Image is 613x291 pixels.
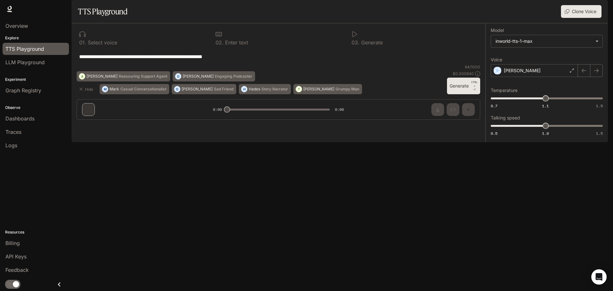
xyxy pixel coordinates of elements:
div: inworld-tts-1-max [496,38,592,44]
p: 0 2 . [216,40,223,45]
button: A[PERSON_NAME]Reassuring Support Agent [77,71,170,81]
div: H [241,84,247,94]
p: [PERSON_NAME] [182,87,213,91]
p: Grumpy Man [336,87,359,91]
p: Sad Friend [214,87,233,91]
div: Open Intercom Messenger [591,269,607,285]
button: Clone Voice [561,5,602,18]
div: inworld-tts-1-max [491,35,602,47]
span: 1.5 [596,103,603,109]
p: Mark [110,87,119,91]
p: Casual Conversationalist [120,87,166,91]
p: Voice [491,57,502,62]
p: 0 3 . [352,40,359,45]
p: Engaging Podcaster [215,74,252,78]
div: T [296,84,302,94]
p: [PERSON_NAME] [87,74,117,78]
p: Model [491,28,504,33]
p: Temperature [491,88,518,93]
button: T[PERSON_NAME]Grumpy Man [293,84,362,94]
span: 1.0 [542,131,549,136]
p: 0 1 . [79,40,86,45]
div: O [174,84,180,94]
p: Generate [359,40,383,45]
p: CTRL + [471,80,478,88]
button: Hide [77,84,97,94]
span: 0.5 [491,131,497,136]
button: O[PERSON_NAME]Sad Friend [172,84,236,94]
button: D[PERSON_NAME]Engaging Podcaster [173,71,255,81]
span: 1.1 [542,103,549,109]
p: [PERSON_NAME] [504,67,541,74]
p: Hades [249,87,260,91]
p: [PERSON_NAME] [303,87,334,91]
p: Story Narrator [261,87,288,91]
div: D [175,71,181,81]
h1: TTS Playground [78,5,127,18]
div: M [102,84,108,94]
button: MMarkCasual Conversationalist [100,84,169,94]
span: 0.7 [491,103,497,109]
span: 1.5 [596,131,603,136]
button: GenerateCTRL +⏎ [447,78,480,94]
p: Select voice [86,40,117,45]
p: ⏎ [471,80,478,92]
p: [PERSON_NAME] [183,74,214,78]
p: 64 / 1000 [465,64,480,70]
p: Enter text [223,40,248,45]
button: HHadesStory Narrator [239,84,291,94]
p: $ 0.000640 [453,71,474,76]
p: Talking speed [491,116,520,120]
p: Reassuring Support Agent [119,74,167,78]
div: A [79,71,85,81]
